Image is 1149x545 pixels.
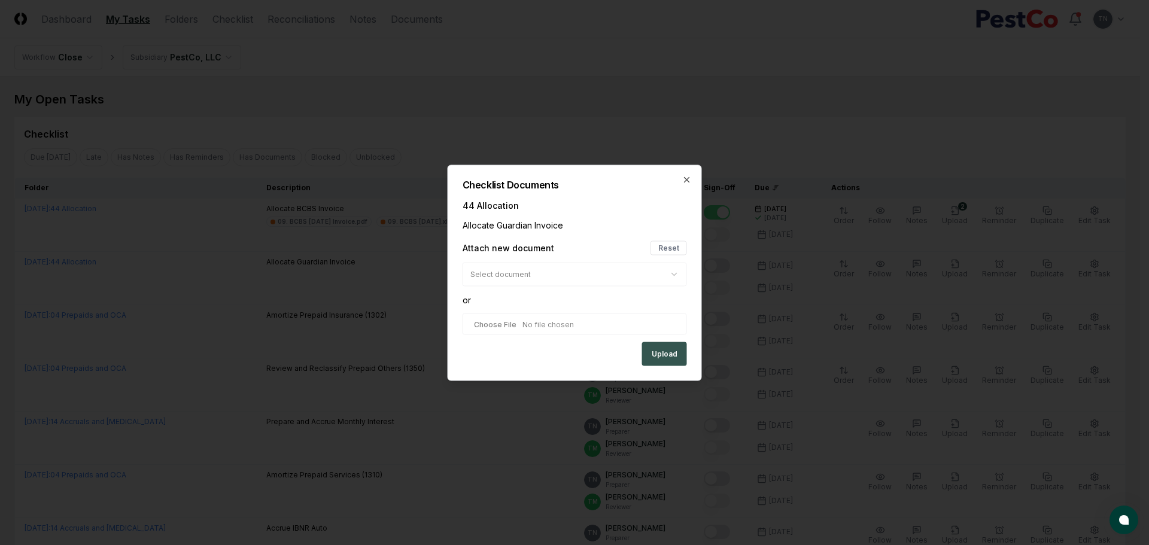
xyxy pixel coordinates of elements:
[463,179,687,189] h2: Checklist Documents
[463,199,687,211] div: 44 Allocation
[463,242,554,254] div: Attach new document
[463,293,687,306] div: or
[642,342,687,366] button: Upload
[463,218,687,231] div: Allocate Guardian Invoice
[651,240,687,255] button: Reset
